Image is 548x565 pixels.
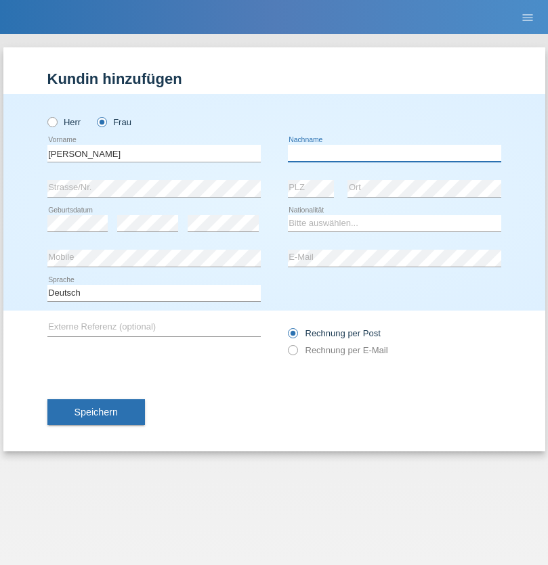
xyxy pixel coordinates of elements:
button: Speichern [47,399,145,425]
i: menu [521,11,534,24]
span: Speichern [75,407,118,417]
label: Herr [47,117,81,127]
a: menu [514,13,541,21]
input: Rechnung per Post [288,328,297,345]
input: Rechnung per E-Mail [288,345,297,362]
input: Frau [97,117,106,126]
label: Rechnung per E-Mail [288,345,388,355]
input: Herr [47,117,56,126]
h1: Kundin hinzufügen [47,70,501,87]
label: Rechnung per Post [288,328,381,338]
label: Frau [97,117,131,127]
